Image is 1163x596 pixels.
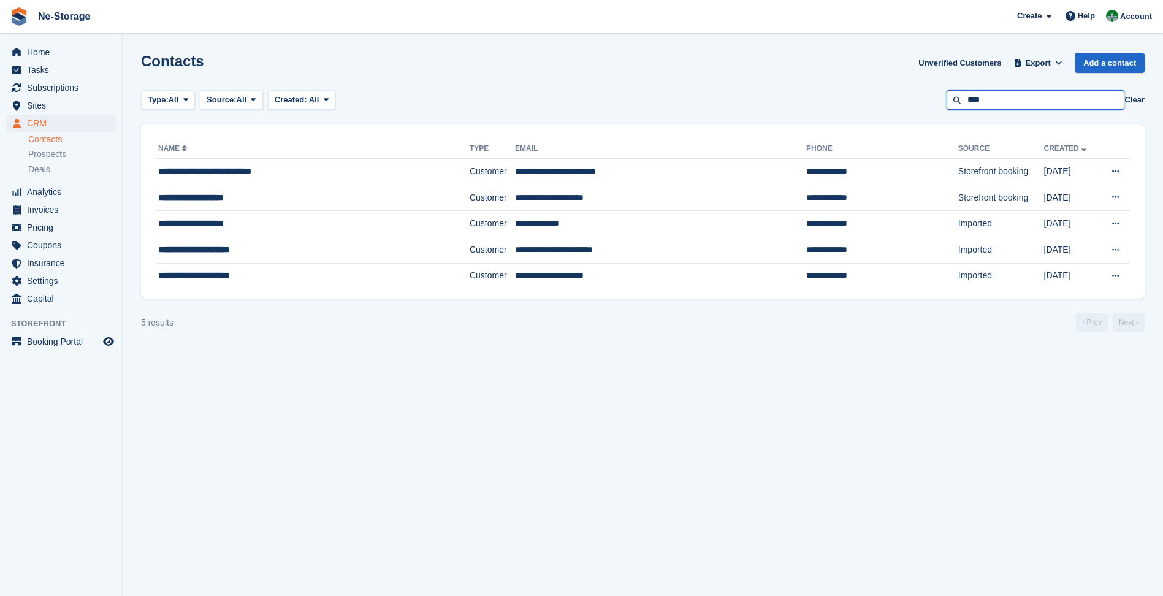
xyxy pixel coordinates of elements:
[1073,313,1147,332] nav: Page
[958,263,1044,289] td: Imported
[470,139,515,159] th: Type
[28,148,66,160] span: Prospects
[169,94,179,106] span: All
[27,115,101,132] span: CRM
[6,183,116,201] a: menu
[1026,57,1051,69] span: Export
[207,94,236,106] span: Source:
[101,334,116,349] a: Preview store
[913,53,1006,73] a: Unverified Customers
[958,139,1044,159] th: Source
[27,97,101,114] span: Sites
[275,95,307,104] span: Created:
[806,139,958,159] th: Phone
[6,254,116,272] a: menu
[515,139,806,159] th: Email
[27,219,101,236] span: Pricing
[6,201,116,218] a: menu
[958,237,1044,263] td: Imported
[28,163,116,176] a: Deals
[237,94,247,106] span: All
[141,53,204,69] h1: Contacts
[1078,10,1095,22] span: Help
[309,95,319,104] span: All
[6,290,116,307] a: menu
[1044,144,1089,153] a: Created
[27,254,101,272] span: Insurance
[1011,53,1065,73] button: Export
[6,237,116,254] a: menu
[1044,211,1099,237] td: [DATE]
[958,159,1044,185] td: Storefront booking
[141,90,195,110] button: Type: All
[6,333,116,350] a: menu
[28,134,116,145] a: Contacts
[27,272,101,289] span: Settings
[27,79,101,96] span: Subscriptions
[28,148,116,161] a: Prospects
[148,94,169,106] span: Type:
[1044,263,1099,289] td: [DATE]
[958,211,1044,237] td: Imported
[27,201,101,218] span: Invoices
[1120,10,1152,23] span: Account
[6,115,116,132] a: menu
[1076,313,1108,332] a: Previous
[1075,53,1145,73] a: Add a contact
[141,316,173,329] div: 5 results
[6,97,116,114] a: menu
[27,290,101,307] span: Capital
[33,6,95,26] a: Ne-Storage
[1113,313,1145,332] a: Next
[158,144,189,153] a: Name
[1044,237,1099,263] td: [DATE]
[958,185,1044,211] td: Storefront booking
[1124,94,1145,106] button: Clear
[200,90,263,110] button: Source: All
[1106,10,1118,22] img: Charlotte Nesbitt
[6,61,116,78] a: menu
[1044,159,1099,185] td: [DATE]
[470,263,515,289] td: Customer
[27,183,101,201] span: Analytics
[27,61,101,78] span: Tasks
[10,7,28,26] img: stora-icon-8386f47178a22dfd0bd8f6a31ec36ba5ce8667c1dd55bd0f319d3a0aa187defe.svg
[6,272,116,289] a: menu
[6,219,116,236] a: menu
[11,318,122,330] span: Storefront
[1044,185,1099,211] td: [DATE]
[268,90,335,110] button: Created: All
[470,211,515,237] td: Customer
[6,79,116,96] a: menu
[470,159,515,185] td: Customer
[27,237,101,254] span: Coupons
[27,333,101,350] span: Booking Portal
[470,185,515,211] td: Customer
[1017,10,1042,22] span: Create
[28,164,50,175] span: Deals
[27,44,101,61] span: Home
[6,44,116,61] a: menu
[470,237,515,263] td: Customer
